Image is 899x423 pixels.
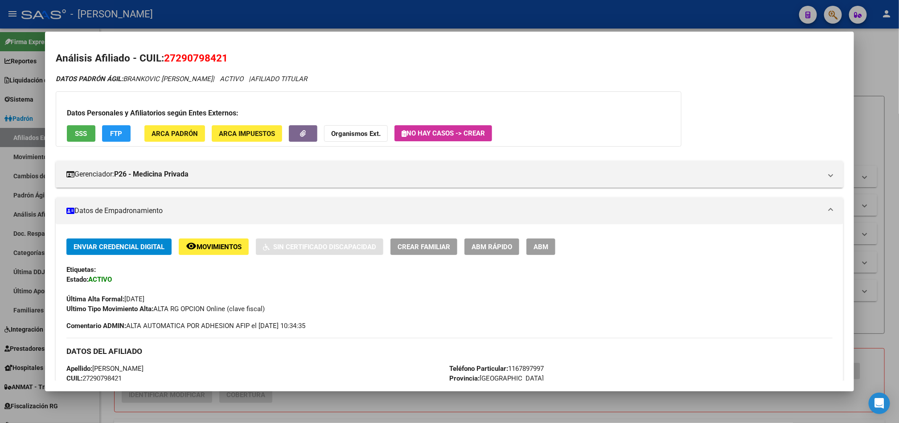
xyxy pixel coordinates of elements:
[66,169,822,180] mat-panel-title: Gerenciador:
[212,125,282,142] button: ARCA Impuestos
[164,52,228,64] span: 27290798421
[256,238,383,255] button: Sin Certificado Discapacidad
[472,243,512,251] span: ABM Rápido
[394,125,492,141] button: No hay casos -> Crear
[66,321,305,331] span: ALTA AUTOMATICA POR ADHESION AFIP el [DATE] 10:34:35
[67,125,95,142] button: SSS
[66,374,82,382] strong: CUIL:
[219,130,275,138] span: ARCA Impuestos
[331,130,381,138] strong: Organismos Ext.
[449,365,508,373] strong: Teléfono Particular:
[464,238,519,255] button: ABM Rápido
[250,75,307,83] span: AFILIADO TITULAR
[66,295,124,303] strong: Última Alta Formal:
[66,205,822,216] mat-panel-title: Datos de Empadronamiento
[197,243,242,251] span: Movimientos
[88,275,112,283] strong: ACTIVO
[390,238,457,255] button: Crear Familiar
[449,374,544,382] span: [GEOGRAPHIC_DATA]
[56,75,307,83] i: | ACTIVO |
[56,75,213,83] span: BRANKOVIC [PERSON_NAME]
[534,243,548,251] span: ABM
[324,125,388,142] button: Organismos Ext.
[56,75,123,83] strong: DATOS PADRÓN ÁGIL:
[66,275,88,283] strong: Estado:
[56,51,843,66] h2: Análisis Afiliado - CUIL:
[449,374,480,382] strong: Provincia:
[66,266,96,274] strong: Etiquetas:
[75,130,87,138] span: SSS
[66,305,153,313] strong: Ultimo Tipo Movimiento Alta:
[152,130,198,138] span: ARCA Padrón
[66,322,126,330] strong: Comentario ADMIN:
[526,238,555,255] button: ABM
[56,197,843,224] mat-expansion-panel-header: Datos de Empadronamiento
[102,125,131,142] button: FTP
[402,129,485,137] span: No hay casos -> Crear
[110,130,122,138] span: FTP
[66,295,144,303] span: [DATE]
[114,169,189,180] strong: P26 - Medicina Privada
[869,393,890,414] div: Open Intercom Messenger
[56,161,843,188] mat-expansion-panel-header: Gerenciador:P26 - Medicina Privada
[186,241,197,251] mat-icon: remove_red_eye
[449,365,544,373] span: 1167897997
[144,125,205,142] button: ARCA Padrón
[74,243,164,251] span: Enviar Credencial Digital
[66,374,122,382] span: 27290798421
[67,108,670,119] h3: Datos Personales y Afiliatorios según Entes Externos:
[398,243,450,251] span: Crear Familiar
[273,243,376,251] span: Sin Certificado Discapacidad
[66,365,144,373] span: [PERSON_NAME]
[179,238,249,255] button: Movimientos
[66,305,265,313] span: ALTA RG OPCION Online (clave fiscal)
[66,238,172,255] button: Enviar Credencial Digital
[66,346,833,356] h3: DATOS DEL AFILIADO
[66,365,92,373] strong: Apellido:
